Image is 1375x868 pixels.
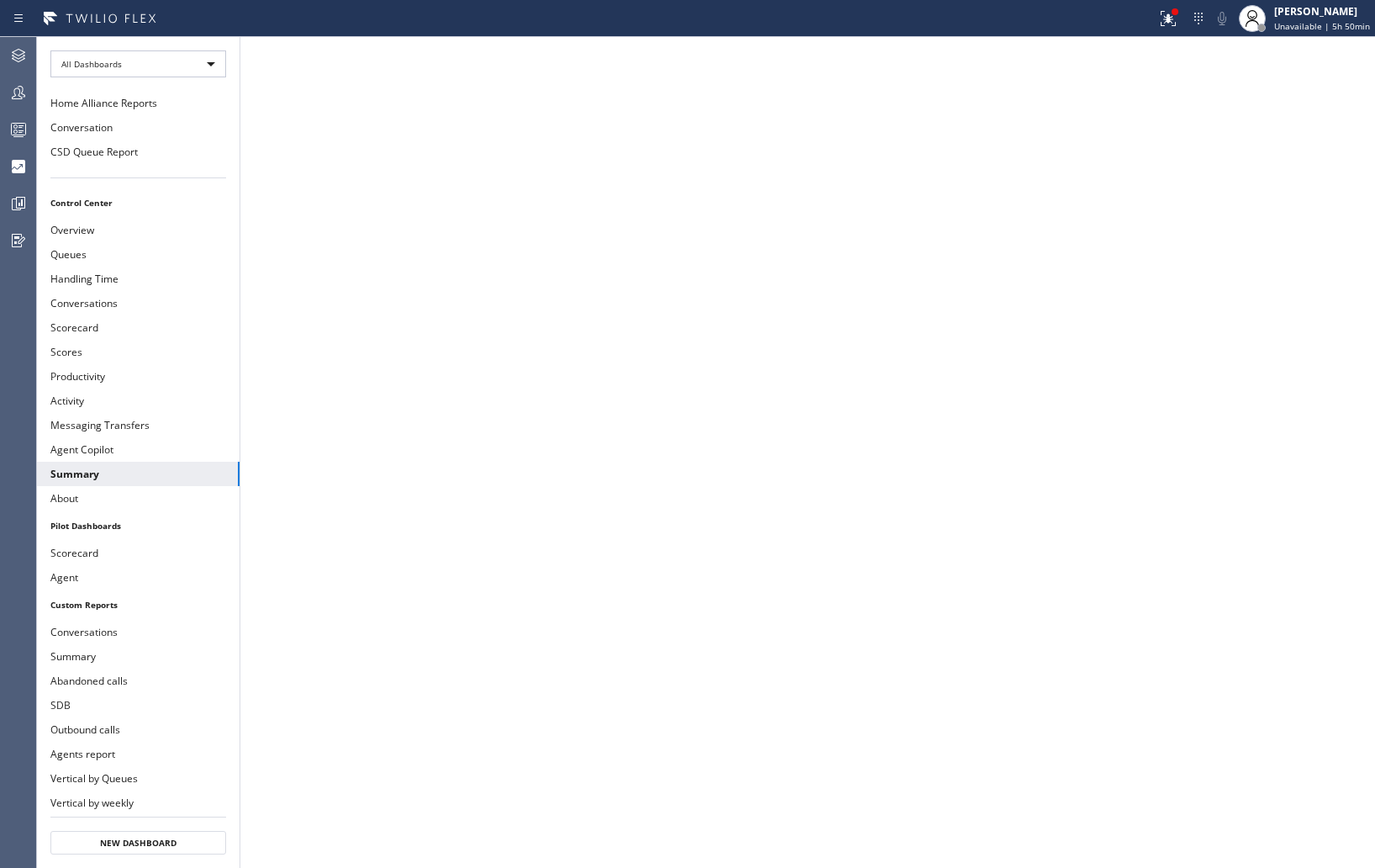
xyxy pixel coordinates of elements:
[37,242,240,267] button: Queues
[37,413,240,437] button: Messaging Transfers
[37,364,240,389] button: Productivity
[37,565,240,590] button: Agent
[37,693,240,717] button: SDB
[37,594,240,616] li: Custom Reports
[37,644,240,669] button: Summary
[240,37,1375,868] iframe: dashboard_9f6bb337dffe
[1210,7,1234,30] button: Mute
[1274,20,1370,32] span: Unavailable | 5h 50min
[37,815,240,839] button: Vertical monthly
[37,267,240,291] button: Handling Time
[37,620,240,644] button: Conversations
[37,791,240,815] button: Vertical by weekly
[37,462,240,486] button: Summary
[37,766,240,791] button: Vertical by Queues
[37,115,240,140] button: Conversation
[37,91,240,115] button: Home Alliance Reports
[37,389,240,413] button: Activity
[37,742,240,766] button: Agents report
[37,192,240,214] li: Control Center
[37,541,240,565] button: Scorecard
[37,669,240,693] button: Abandoned calls
[37,218,240,242] button: Overview
[37,340,240,364] button: Scores
[1274,4,1370,19] div: [PERSON_NAME]
[37,140,240,164] button: CSD Queue Report
[37,291,240,315] button: Conversations
[37,437,240,462] button: Agent Copilot
[37,315,240,340] button: Scorecard
[37,515,240,537] li: Pilot Dashboards
[50,831,226,855] button: New Dashboard
[37,486,240,511] button: About
[37,717,240,742] button: Outbound calls
[50,50,226,77] div: All Dashboards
